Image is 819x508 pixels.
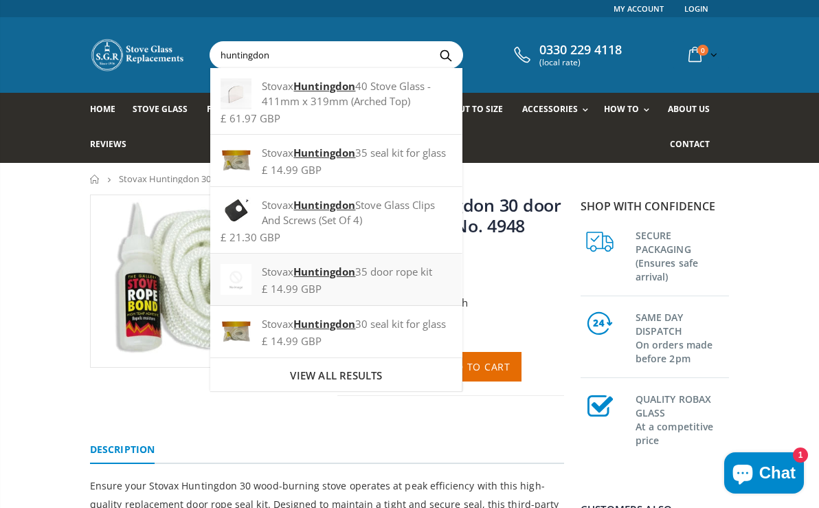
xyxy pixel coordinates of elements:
[262,163,322,177] span: £ 14.99 GBP
[90,437,155,464] a: Description
[221,316,451,331] div: Stovax 30 seal kit for glass
[430,42,461,68] button: Search
[221,78,451,109] div: Stovax 40 Stove Glass - 411mm x 319mm (Arched Top)
[90,138,126,150] span: Reviews
[262,282,322,296] span: £ 14.99 GBP
[337,193,561,237] a: Stovax Huntingdon 30 door rope kit - Part No. 4948
[221,230,280,244] span: £ 21.30 GBP
[522,93,595,128] a: Accessories
[221,145,451,160] div: Stovax 35 seal kit for glass
[581,198,729,214] p: Shop with confidence
[697,45,708,56] span: 0
[210,42,589,68] input: Search your stove brand...
[119,173,328,185] span: Stovax Huntingdon 30 door rope kit - Part No. 4948
[670,128,720,163] a: Contact
[207,103,256,115] span: Fire Bricks
[414,352,521,382] button: Add to Cart
[683,41,720,68] a: 0
[670,138,710,150] span: Contact
[91,195,316,367] img: Stovax_Huntingdon_30_door_rope_kit_800x_crop_center.webp
[293,79,355,93] strong: Huntingdon
[636,390,729,448] h3: QUALITY ROBAX GLASS At a competitive price
[290,368,382,382] span: View all results
[133,93,198,128] a: Stove Glass
[604,103,639,115] span: How To
[207,93,267,128] a: Fire Bricks
[90,175,100,184] a: Home
[442,360,511,373] span: Add to Cart
[636,308,729,366] h3: SAME DAY DISPATCH On orders made before 2pm
[522,103,578,115] span: Accessories
[90,38,186,72] img: Stove Glass Replacement
[90,103,115,115] span: Home
[604,93,656,128] a: How To
[221,264,451,279] div: Stovax 35 door rope kit
[720,452,808,497] inbox-online-store-chat: Shopify online store chat
[133,103,188,115] span: Stove Glass
[293,198,355,212] strong: Huntingdon
[668,93,720,128] a: About us
[221,197,451,228] div: Stovax Stove Glass Clips And Screws (Set Of 4)
[262,334,322,348] span: £ 14.99 GBP
[293,317,355,331] strong: Huntingdon
[636,226,729,284] h3: SECURE PACKAGING (Ensures safe arrival)
[90,93,126,128] a: Home
[668,103,710,115] span: About us
[293,265,355,278] strong: Huntingdon
[293,146,355,159] strong: Huntingdon
[90,128,137,163] a: Reviews
[221,111,280,125] span: £ 61.97 GBP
